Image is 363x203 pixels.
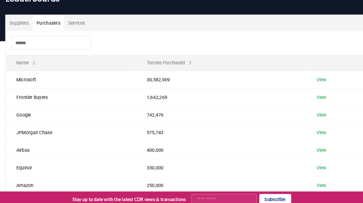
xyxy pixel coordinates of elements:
td: 742,476 [131,102,295,119]
td: 400,000 [131,136,295,153]
td: Airbus [5,136,131,153]
a: View [305,175,315,182]
td: Amazon [5,170,131,187]
td: JPMorgan Chase [5,119,131,136]
td: 1,662,269 [131,85,295,102]
td: Frontier Buyers [5,85,131,102]
td: Google [5,102,131,119]
a: View [305,108,315,114]
td: Equinor [5,153,131,170]
button: Services [62,14,86,30]
td: 250,000 [131,170,295,187]
a: View [305,74,315,80]
button: Suppliers [5,14,31,30]
button: Tonnes Purchased [136,54,191,67]
td: 330,000 [131,153,295,170]
a: View [305,125,315,131]
td: Microsoft [5,68,131,85]
td: 30,582,909 [131,68,295,85]
td: 575,743 [131,119,295,136]
button: Purchasers [31,14,62,30]
a: View [305,91,315,97]
button: Name [11,54,40,67]
a: View [305,158,315,165]
a: View [305,142,315,148]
